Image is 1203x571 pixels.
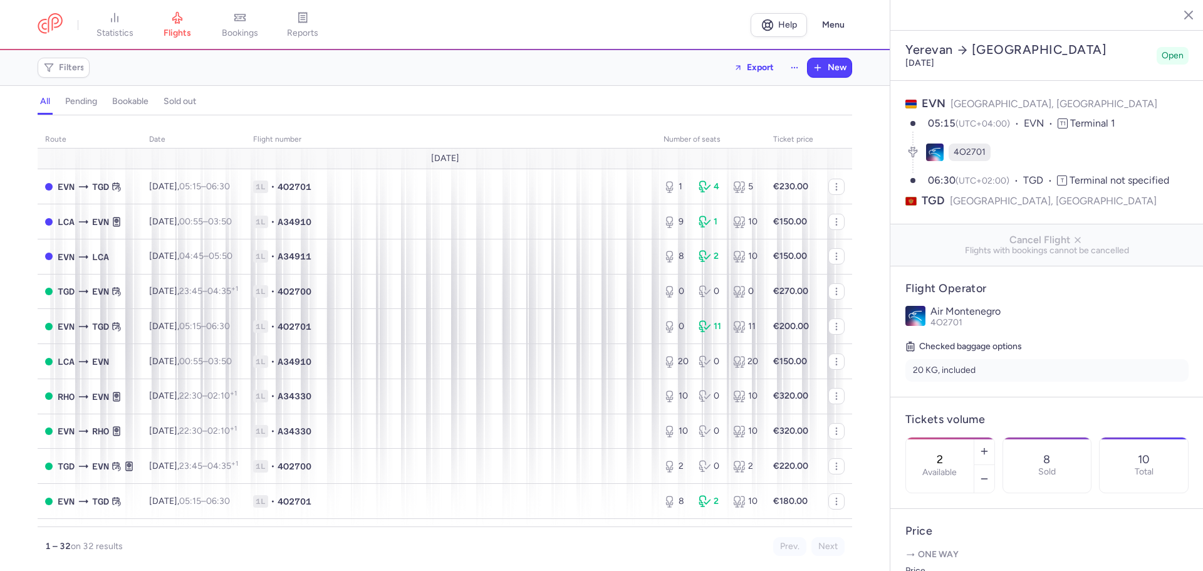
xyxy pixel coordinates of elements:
a: Help [751,13,807,37]
div: 0 [664,320,689,333]
span: [DATE], [149,461,238,471]
span: RHO [58,390,75,404]
time: 04:45 [179,251,204,261]
span: – [179,356,232,367]
span: A34910 [278,355,311,368]
div: 8 [664,495,689,508]
th: Ticket price [766,130,821,149]
div: 0 [664,285,689,298]
span: [GEOGRAPHIC_DATA], [GEOGRAPHIC_DATA] [950,98,1157,110]
span: – [179,426,237,436]
span: T1 [1058,118,1068,128]
figure: 4O airline logo [926,144,944,161]
div: 20 [733,355,758,368]
span: • [271,285,275,298]
span: • [271,390,275,402]
time: 03:50 [208,356,232,367]
span: [DATE], [149,426,237,436]
div: 8 [664,250,689,263]
time: [DATE] [905,58,934,68]
div: 0 [699,285,724,298]
h4: bookable [112,96,148,107]
span: 1L [253,181,268,193]
div: 0 [699,425,724,437]
p: Sold [1038,467,1056,477]
span: A34330 [278,425,311,437]
span: TGD [58,285,75,298]
span: on 32 results [71,541,123,552]
span: 4O2701 [930,317,962,328]
span: TGD [92,180,109,194]
strong: €220.00 [773,461,808,471]
div: 0 [699,355,724,368]
span: • [271,460,275,473]
span: • [271,250,275,263]
span: 1L [253,425,268,437]
span: LCA [92,250,109,264]
sup: +1 [230,424,237,432]
p: One way [905,548,1189,561]
span: EVN [58,495,75,508]
span: 4O2701 [954,146,986,159]
span: 4O2701 [278,181,311,193]
div: 10 [733,250,758,263]
a: CitizenPlane red outlined logo [38,13,63,36]
span: – [179,216,232,227]
time: 00:55 [179,356,203,367]
span: – [179,390,237,401]
span: TGD [58,459,75,473]
time: 00:55 [179,216,203,227]
span: [DATE], [149,390,237,401]
span: – [179,321,230,332]
span: 1L [253,216,268,228]
span: A34330 [278,390,311,402]
time: 06:30 [206,181,230,192]
span: (UTC+04:00) [956,118,1010,129]
button: Next [811,537,845,556]
span: Open [1162,50,1184,62]
span: LCA [58,215,75,229]
button: Prev. [773,537,806,556]
span: [DATE], [149,496,230,506]
time: 06:30 [928,174,956,186]
time: 06:30 [206,496,230,506]
h4: Flight Operator [905,281,1189,296]
span: statistics [96,28,133,39]
span: • [271,181,275,193]
span: EVN [922,97,945,110]
div: 10 [733,216,758,228]
span: • [271,425,275,437]
div: 11 [733,320,758,333]
span: RHO [92,424,109,438]
span: [GEOGRAPHIC_DATA], [GEOGRAPHIC_DATA] [950,193,1157,209]
time: 02:10 [207,426,237,436]
time: 06:30 [206,321,230,332]
div: 10 [733,495,758,508]
div: 10 [664,425,689,437]
strong: €320.00 [773,390,808,401]
div: 9 [664,216,689,228]
a: statistics [83,11,146,39]
span: • [271,355,275,368]
span: EVN [92,459,109,473]
div: 2 [699,495,724,508]
span: Export [747,63,774,72]
strong: €150.00 [773,216,807,227]
div: 1 [699,216,724,228]
button: Export [726,58,782,78]
a: reports [271,11,334,39]
time: 03:50 [208,216,232,227]
strong: €180.00 [773,496,808,506]
span: EVN [92,355,109,369]
span: flights [164,28,191,39]
span: 1L [253,460,268,473]
h4: all [40,96,50,107]
span: [DATE], [149,356,232,367]
span: TGD [92,495,109,508]
sup: +1 [230,389,237,397]
div: 10 [664,390,689,402]
span: LCA [58,355,75,369]
p: Total [1135,467,1154,477]
span: 1L [253,390,268,402]
div: 5 [733,181,758,193]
